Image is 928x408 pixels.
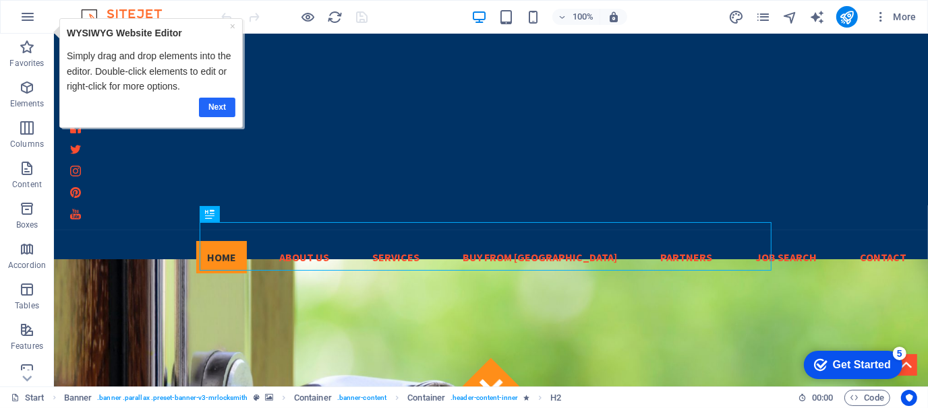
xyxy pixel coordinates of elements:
[9,58,44,69] p: Favorites
[844,390,890,406] button: Code
[874,10,917,24] span: More
[901,390,917,406] button: Usercentrics
[407,390,445,406] span: Click to select. Double-click to edit
[793,344,908,384] iframe: To enrich screen reader interactions, please activate Accessibility in Grammarly extension settings
[54,34,928,386] iframe: To enrich screen reader interactions, please activate Accessibility in Grammarly extension settings
[821,393,823,403] span: :
[10,98,45,109] p: Elements
[812,390,833,406] span: 00 00
[64,390,562,406] nav: breadcrumb
[10,139,44,149] p: Columns
[12,179,42,190] p: Content
[15,300,39,311] p: Tables
[265,394,273,401] i: This element contains a background
[850,390,884,406] span: Code
[16,219,38,230] p: Boxes
[523,394,529,401] i: Element contains an animation
[64,390,92,406] span: Click to select. Double-click to edit
[150,79,186,99] a: Next
[8,260,46,271] p: Accordion
[451,390,518,406] span: . header-content-inner
[550,390,561,406] span: Click to select. Double-click to edit
[11,341,43,351] p: Features
[49,18,245,131] iframe: To enrich screen reader interactions, please activate Accessibility in Grammarly extension settings
[869,6,922,28] button: More
[97,390,248,406] span: . banner .parallax .preset-banner-v3-mrlocksmith
[798,390,834,406] h6: Session time
[254,394,260,401] i: This element is a customizable preset
[337,390,386,406] span: . banner-content
[294,390,332,406] span: Click to select. Double-click to edit
[11,390,45,406] a: Click to cancel selection. Double-click to open Pages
